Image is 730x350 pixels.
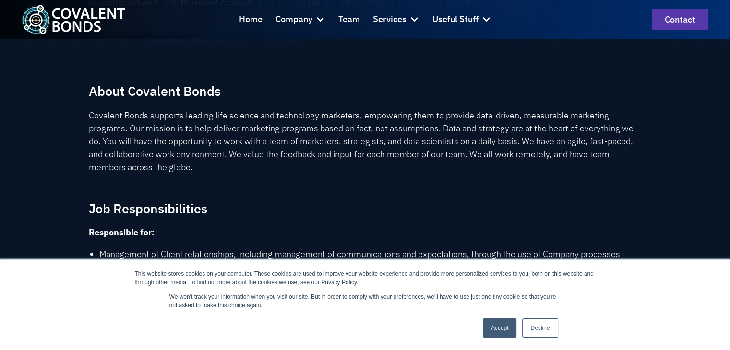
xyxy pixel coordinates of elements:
div: Company [275,12,312,26]
a: Team [338,7,360,33]
div: Useful Stuff [432,12,479,26]
p: We won't track your information when you visit our site. But in order to comply with your prefere... [169,292,561,310]
a: Home [239,7,263,33]
div: Useful Stuff [432,7,491,33]
img: Covalent Bonds White / Teal Logo [22,5,125,34]
div: This website stores cookies on your computer. These cookies are used to improve your website expe... [135,269,596,287]
a: Decline [522,318,558,338]
div: Services [373,12,407,26]
div: Home [239,12,263,26]
h2: Job Responsibilities [89,199,642,218]
a: contact [652,9,708,30]
a: home [22,5,125,34]
iframe: Chat Widget [587,246,730,350]
strong: Responsible for: [89,227,155,238]
div: Company [275,7,325,33]
a: Accept [483,318,517,338]
li: Management of Client relationships, including management of communications and expectations, thro... [99,247,642,273]
p: Covalent Bonds supports leading life science and technology marketers, empowering them to provide... [89,109,642,174]
h2: About Covalent Bonds [89,82,642,100]
div: Team [338,12,360,26]
div: Services [373,7,419,33]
